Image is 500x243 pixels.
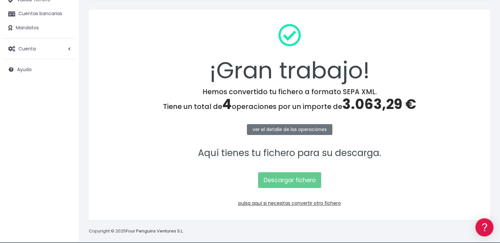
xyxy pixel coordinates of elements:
span: 4 [222,94,232,114]
div: ¡Gran trabajo! [97,18,482,88]
a: Problemas habituales [7,94,125,104]
a: ver el detalle de las operaciones [247,124,332,135]
div: Facturación [7,131,125,137]
a: Descargar fichero [258,172,321,188]
a: pulsa aquí si necesitas convertir otro fichero [238,200,341,206]
button: Contáctanos [7,176,125,188]
a: POWERED BY ENCHANT [90,190,127,196]
a: Perfiles de empresas [7,114,125,124]
h4: Hemos convertido tu fichero a formato SEPA XML. Tiene un total de operaciones por un importe de [97,88,482,113]
div: Programadores [7,158,125,164]
a: Ayuda [3,63,76,76]
a: Cuentas bancarias [3,7,76,21]
p: Aquí tienes tu fichero para su descarga. [97,146,482,161]
a: Cuenta [3,42,76,56]
a: API [7,168,125,178]
a: Mandatos [3,21,76,35]
p: Copyright © 2025 . [89,228,184,235]
a: Videotutoriales [7,104,125,114]
a: Información general [7,56,125,66]
span: 3.063,29 € [342,94,416,114]
span: Cuenta [18,45,36,52]
div: Convertir ficheros [7,73,125,79]
div: Información general [7,46,125,52]
a: Formatos [7,83,125,94]
a: Four Penguins Ventures S.L. [126,228,183,234]
a: General [7,141,125,151]
span: Ayuda [17,66,32,73]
